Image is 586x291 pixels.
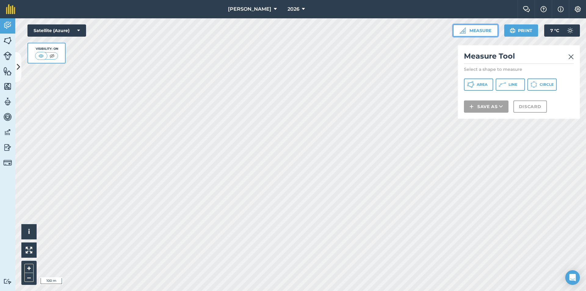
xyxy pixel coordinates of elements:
[477,82,487,87] span: Area
[469,103,474,110] img: svg+xml;base64,PHN2ZyB4bWxucz0iaHR0cDovL3d3dy53My5vcmcvMjAwMC9zdmciIHdpZHRoPSIxNCIgaGVpZ2h0PSIyNC...
[550,24,559,37] span: 7 ° C
[3,97,12,106] img: svg+xml;base64,PD94bWwgdmVyc2lvbj0iMS4wIiBlbmNvZGluZz0idXRmLTgiPz4KPCEtLSBHZW5lcmF0b3I6IEFkb2JlIE...
[510,27,515,34] img: svg+xml;base64,PHN2ZyB4bWxucz0iaHR0cDovL3d3dy53My5vcmcvMjAwMC9zdmciIHdpZHRoPSIxOSIgaGVpZ2h0PSIyNC...
[3,36,12,45] img: svg+xml;base64,PHN2ZyB4bWxucz0iaHR0cDovL3d3dy53My5vcmcvMjAwMC9zdmciIHdpZHRoPSI1NiIgaGVpZ2h0PSI2MC...
[564,24,576,37] img: svg+xml;base64,PD94bWwgdmVyc2lvbj0iMS4wIiBlbmNvZGluZz0idXRmLTgiPz4KPCEtLSBHZW5lcmF0b3I6IEFkb2JlIE...
[3,278,12,284] img: svg+xml;base64,PD94bWwgdmVyc2lvbj0iMS4wIiBlbmNvZGluZz0idXRmLTgiPz4KPCEtLSBHZW5lcmF0b3I6IEFkb2JlIE...
[464,100,508,113] button: Save as
[288,5,299,13] span: 2026
[496,78,525,91] button: Line
[464,51,574,64] h2: Measure Tool
[3,82,12,91] img: svg+xml;base64,PHN2ZyB4bWxucz0iaHR0cDovL3d3dy53My5vcmcvMjAwMC9zdmciIHdpZHRoPSI1NiIgaGVpZ2h0PSI2MC...
[3,67,12,76] img: svg+xml;base64,PHN2ZyB4bWxucz0iaHR0cDovL3d3dy53My5vcmcvMjAwMC9zdmciIHdpZHRoPSI1NiIgaGVpZ2h0PSI2MC...
[508,82,517,87] span: Line
[464,66,574,72] p: Select a shape to measure
[544,24,580,37] button: 7 °C
[28,228,30,235] span: i
[3,158,12,167] img: svg+xml;base64,PD94bWwgdmVyc2lvbj0iMS4wIiBlbmNvZGluZz0idXRmLTgiPz4KPCEtLSBHZW5lcmF0b3I6IEFkb2JlIE...
[21,224,37,239] button: i
[228,5,271,13] span: [PERSON_NAME]
[3,112,12,122] img: svg+xml;base64,PD94bWwgdmVyc2lvbj0iMS4wIiBlbmNvZGluZz0idXRmLTgiPz4KPCEtLSBHZW5lcmF0b3I6IEFkb2JlIE...
[3,52,12,60] img: svg+xml;base64,PD94bWwgdmVyc2lvbj0iMS4wIiBlbmNvZGluZz0idXRmLTgiPz4KPCEtLSBHZW5lcmF0b3I6IEFkb2JlIE...
[453,24,498,37] button: Measure
[24,273,34,282] button: –
[26,247,32,253] img: Four arrows, one pointing top left, one top right, one bottom right and the last bottom left
[565,270,580,285] div: Open Intercom Messenger
[3,21,12,30] img: svg+xml;base64,PD94bWwgdmVyc2lvbj0iMS4wIiBlbmNvZGluZz0idXRmLTgiPz4KPCEtLSBHZW5lcmF0b3I6IEFkb2JlIE...
[540,6,547,12] img: A question mark icon
[48,53,56,59] img: svg+xml;base64,PHN2ZyB4bWxucz0iaHR0cDovL3d3dy53My5vcmcvMjAwMC9zdmciIHdpZHRoPSI1MCIgaGVpZ2h0PSI0MC...
[523,6,530,12] img: Two speech bubbles overlapping with the left bubble in the forefront
[568,53,574,60] img: svg+xml;base64,PHN2ZyB4bWxucz0iaHR0cDovL3d3dy53My5vcmcvMjAwMC9zdmciIHdpZHRoPSIyMiIgaGVpZ2h0PSIzMC...
[27,24,86,37] button: Satellite (Azure)
[37,53,45,59] img: svg+xml;base64,PHN2ZyB4bWxucz0iaHR0cDovL3d3dy53My5vcmcvMjAwMC9zdmciIHdpZHRoPSI1MCIgaGVpZ2h0PSI0MC...
[6,4,15,14] img: fieldmargin Logo
[3,143,12,152] img: svg+xml;base64,PD94bWwgdmVyc2lvbj0iMS4wIiBlbmNvZGluZz0idXRmLTgiPz4KPCEtLSBHZW5lcmF0b3I6IEFkb2JlIE...
[460,27,466,34] img: Ruler icon
[527,78,557,91] button: Circle
[540,82,554,87] span: Circle
[504,24,538,37] button: Print
[513,100,547,113] button: Discard
[3,128,12,137] img: svg+xml;base64,PD94bWwgdmVyc2lvbj0iMS4wIiBlbmNvZGluZz0idXRmLTgiPz4KPCEtLSBHZW5lcmF0b3I6IEFkb2JlIE...
[24,264,34,273] button: +
[558,5,564,13] img: svg+xml;base64,PHN2ZyB4bWxucz0iaHR0cDovL3d3dy53My5vcmcvMjAwMC9zdmciIHdpZHRoPSIxNyIgaGVpZ2h0PSIxNy...
[35,46,58,51] div: Visibility: On
[464,78,493,91] button: Area
[574,6,581,12] img: A cog icon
